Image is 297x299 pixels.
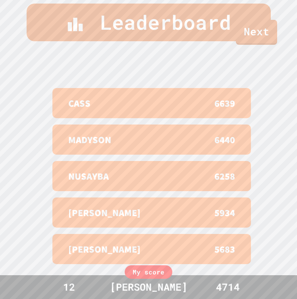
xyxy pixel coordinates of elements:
[39,280,99,295] div: 12
[214,132,235,147] p: 6440
[214,205,235,220] p: 5934
[68,242,141,256] p: [PERSON_NAME]
[236,20,277,45] a: Next
[68,96,91,110] p: CASS
[68,205,141,220] p: [PERSON_NAME]
[102,280,195,295] div: [PERSON_NAME]
[68,132,111,147] p: MADYSON
[214,169,235,183] p: 6258
[68,169,109,183] p: NUSAYBA
[198,280,258,295] div: 4714
[125,265,172,279] div: My score
[214,96,235,110] p: 6639
[214,242,235,256] p: 5683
